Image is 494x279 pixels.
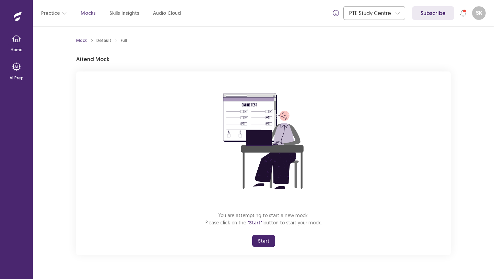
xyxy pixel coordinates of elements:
button: SK [472,6,486,20]
p: Attend Mock [76,55,109,63]
p: You are attempting to start a new mock. Please click on the button to start your mock. [205,212,322,226]
p: AI Prep [10,75,24,81]
button: Practice [41,7,67,19]
p: Home [11,47,23,53]
a: Skills Insights [109,10,139,17]
button: info [330,7,342,19]
div: PTE Study Centre [349,7,392,20]
a: Subscribe [412,6,454,20]
a: Audio Cloud [153,10,181,17]
a: Mock [76,37,87,44]
button: Start [252,235,275,247]
nav: breadcrumb [76,37,127,44]
div: Default [96,37,111,44]
div: Full [121,37,127,44]
img: attend-mock [202,80,325,203]
a: Mocks [81,10,96,17]
span: "Start" [247,220,262,226]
